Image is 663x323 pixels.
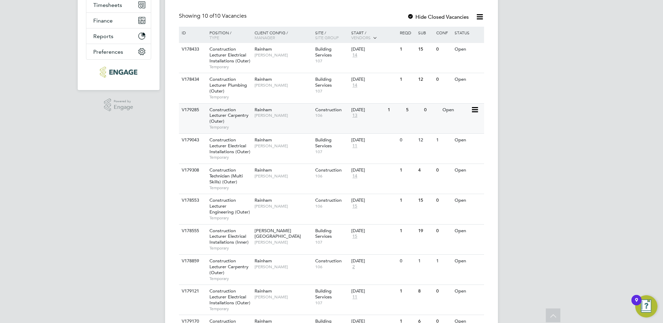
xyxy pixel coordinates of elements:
span: Building Services [315,46,332,58]
span: Temporary [209,306,251,312]
div: 1 [416,255,434,268]
div: 0 [434,73,453,86]
span: 106 [315,173,348,179]
span: Construction Lecturer Electrical Installations (Outer) [209,137,250,155]
div: 1 [398,194,416,207]
label: Hide Closed Vacancies [407,14,469,20]
span: Building Services [315,228,332,239]
span: Temporary [209,276,251,281]
span: 107 [315,239,348,245]
div: Open [453,285,483,298]
div: [DATE] [351,228,396,234]
span: Site Group [315,35,339,40]
div: [DATE] [351,167,396,173]
span: Temporary [209,94,251,100]
div: Status [453,27,483,38]
span: Rainham [255,197,272,203]
div: Open [453,164,483,177]
div: 1 [434,255,453,268]
span: Building Services [315,288,332,300]
div: 1 [398,285,416,298]
div: 0 [434,43,453,56]
div: 15 [416,43,434,56]
div: Position / [204,27,253,43]
div: 12 [416,73,434,86]
div: [DATE] [351,137,396,143]
span: Rainham [255,258,272,264]
button: Open Resource Center, 9 new notifications [635,295,657,317]
div: Sub [416,27,434,38]
span: [PERSON_NAME] [255,143,312,149]
span: Building Services [315,137,332,149]
span: Rainham [255,167,272,173]
span: Type [209,35,219,40]
span: [PERSON_NAME] [255,82,312,88]
div: 0 [434,285,453,298]
span: 107 [315,300,348,306]
span: Engage [114,104,133,110]
div: [DATE] [351,198,396,203]
div: V178553 [180,194,204,207]
span: Finance [93,17,113,24]
span: 106 [315,113,348,118]
div: 1 [398,164,416,177]
div: 0 [434,194,453,207]
div: V179308 [180,164,204,177]
span: Reports [93,33,113,40]
span: 107 [315,149,348,155]
div: 1 [386,104,404,116]
div: Showing [179,12,248,20]
span: Construction Lecturer Carpentry (Outer) [209,107,249,124]
div: Open [453,225,483,237]
button: Preferences [86,44,151,59]
div: Site / [313,27,350,43]
span: Temporary [209,215,251,221]
div: [DATE] [351,46,396,52]
span: [PERSON_NAME] [255,294,312,300]
div: 1 [434,134,453,147]
div: 8 [416,285,434,298]
div: 1 [398,73,416,86]
div: Open [453,194,483,207]
div: V179285 [180,104,204,116]
span: Construction Lecturer Carpentry (Outer) [209,258,249,276]
span: [PERSON_NAME] [255,239,312,245]
div: 0 [434,225,453,237]
span: [PERSON_NAME] [255,173,312,179]
div: 12 [416,134,434,147]
span: 107 [315,88,348,94]
span: Powered by [114,98,133,104]
span: Construction Lecturer Engineering (Outer) [209,197,250,215]
span: Temporary [209,155,251,160]
span: Rainham [255,107,272,113]
span: 14 [351,52,358,58]
span: Construction Lecturer Electrical Installations (Inner) [209,228,249,245]
span: 107 [315,58,348,64]
div: [DATE] [351,288,396,294]
div: Open [441,104,471,116]
span: Vendors [351,35,371,40]
span: Construction Lecturer Plumbing (Outer) [209,76,247,94]
div: ID [180,27,204,38]
div: 15 [416,194,434,207]
span: 15 [351,234,358,239]
a: Powered byEngage [104,98,134,112]
div: 0 [398,134,416,147]
span: Rainham [255,137,272,143]
div: 0 [398,255,416,268]
div: V178434 [180,73,204,86]
span: Construction Technician (Multi Skills) (Outer) [209,167,243,185]
span: [PERSON_NAME] [255,264,312,270]
span: 13 [351,113,358,119]
div: Open [453,43,483,56]
div: 0 [434,164,453,177]
div: 19 [416,225,434,237]
img: ncclondon-logo-retina.png [100,67,137,78]
span: Temporary [209,64,251,70]
div: V178555 [180,225,204,237]
span: Construction [315,197,342,203]
span: Construction [315,258,342,264]
span: 11 [351,294,358,300]
button: Reports [86,28,151,44]
span: 11 [351,143,358,149]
